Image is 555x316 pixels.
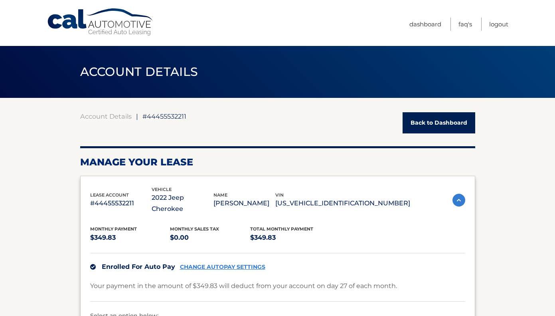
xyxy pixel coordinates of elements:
span: | [136,112,138,120]
a: Logout [489,18,508,31]
p: [PERSON_NAME] [213,198,275,209]
p: $349.83 [90,232,170,243]
p: Your payment in the amount of $349.83 will deduct from your account on day 27 of each month. [90,280,397,292]
p: [US_VEHICLE_IDENTIFICATION_NUMBER] [275,198,410,209]
a: Cal Automotive [47,8,154,36]
p: 2022 Jeep Cherokee [152,192,213,215]
span: vin [275,192,284,198]
span: #44455532211 [142,112,186,120]
img: accordion-active.svg [452,194,465,207]
h2: Manage Your Lease [80,156,475,168]
p: #44455532211 [90,198,152,209]
a: Back to Dashboard [403,112,475,133]
span: ACCOUNT DETAILS [80,64,198,79]
a: Dashboard [409,18,441,31]
a: Account Details [80,112,132,120]
span: lease account [90,192,129,198]
img: check.svg [90,264,96,270]
span: Total Monthly Payment [250,226,313,232]
span: name [213,192,227,198]
span: Monthly sales Tax [170,226,219,232]
span: Monthly Payment [90,226,137,232]
a: CHANGE AUTOPAY SETTINGS [180,264,265,270]
p: $0.00 [170,232,250,243]
a: FAQ's [458,18,472,31]
p: $349.83 [250,232,330,243]
span: vehicle [152,187,172,192]
span: Enrolled For Auto Pay [102,263,175,270]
